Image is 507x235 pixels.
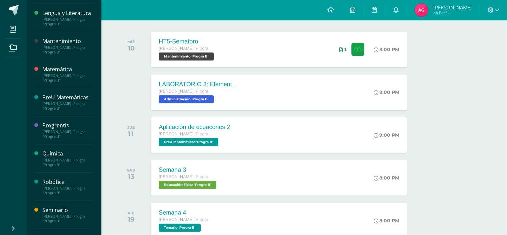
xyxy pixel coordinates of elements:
div: Seminario [42,206,93,214]
div: [PERSON_NAME]. Progra "Progra B" [42,17,93,26]
span: Educación Física 'Progra B' [159,181,216,189]
span: Mantenimiento 'Progra B' [159,52,214,61]
div: Aplicación de ecuacones 2 [159,124,230,131]
div: 10 [127,44,135,52]
a: Progrentis[PERSON_NAME]. Progra "Progra B" [42,122,93,139]
span: 1 [344,47,347,52]
div: 8:00 PM [374,46,399,52]
div: [PERSON_NAME]. Progra "Progra B" [42,73,93,83]
div: [PERSON_NAME]. Progra "Progra B" [42,129,93,139]
span: [PERSON_NAME] [433,4,471,11]
div: 9:00 PM [374,132,399,138]
div: 8:00 PM [374,175,399,181]
span: [PERSON_NAME]. Progra [159,132,208,136]
div: Química [42,150,93,157]
span: [PERSON_NAME]. Progra [159,174,208,179]
span: Temario 'Progra B' [159,224,201,232]
a: Mantenimiento[PERSON_NAME]. Progra "Progra B" [42,37,93,54]
div: Semana 3 [159,166,218,173]
a: Matemática[PERSON_NAME]. Progra "Progra B" [42,66,93,83]
img: 09a35472f6d348be82a8272cf48b580f.png [415,3,428,17]
div: HT5-Semaforo [159,38,215,45]
div: Mantenimiento [42,37,93,45]
div: 11 [127,130,135,138]
div: [PERSON_NAME]. Progra "Progra B" [42,158,93,167]
span: [PERSON_NAME]. Progra [159,89,208,94]
div: SÁB [127,168,135,172]
a: Lengua y Literatura[PERSON_NAME]. Progra "Progra B" [42,9,93,26]
div: Archivos entregados [339,47,347,52]
div: Matemática [42,66,93,73]
div: MIÉ [127,39,135,44]
div: [PERSON_NAME]. Progra "Progra B" [42,186,93,195]
span: PreU Matemáticas 'Progra B' [159,138,218,146]
div: VIE [128,211,134,215]
div: 8:00 PM [374,218,399,224]
span: [PERSON_NAME]. Progra [159,217,208,222]
div: [PERSON_NAME]. Progra "Progra B" [42,45,93,54]
div: 8:00 PM [374,89,399,95]
div: Robótica [42,178,93,186]
span: Administración 'Progra B' [159,95,214,103]
div: Lengua y Literatura [42,9,93,17]
div: LABORATORIO 3: Elementos del aprendizaje. [159,81,239,88]
div: Semana 4 [159,209,208,216]
div: JUE [127,125,135,130]
div: 19 [128,215,134,223]
span: [PERSON_NAME]. Progra [159,46,208,51]
div: PreU Matemáticas [42,94,93,101]
div: Progrentis [42,122,93,129]
a: PreU Matemáticas[PERSON_NAME]. Progra "Progra B" [42,94,93,111]
div: [PERSON_NAME]. Progra "Progra B" [42,101,93,111]
span: Mi Perfil [433,10,471,16]
div: [PERSON_NAME]. Progra "Progra B" [42,214,93,223]
a: Seminario[PERSON_NAME]. Progra "Progra B" [42,206,93,223]
a: Química[PERSON_NAME]. Progra "Progra B" [42,150,93,167]
div: 13 [127,172,135,181]
a: Robótica[PERSON_NAME]. Progra "Progra B" [42,178,93,195]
